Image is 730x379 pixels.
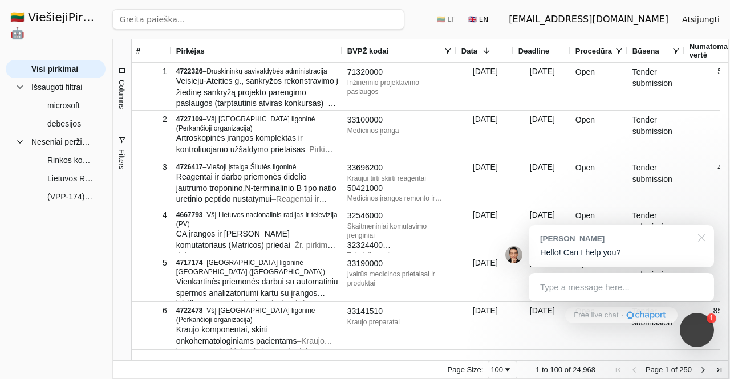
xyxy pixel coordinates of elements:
div: Kraujo preparatai [347,317,452,327]
div: 100 [490,365,503,374]
a: Free live chat· [565,307,677,323]
div: Skaitmeniniai komutavimo įrenginiai [347,222,452,240]
div: Medicinos įranga [347,126,452,135]
span: 1 [536,365,540,374]
div: [DATE] [514,111,571,158]
div: [DATE] [457,254,514,301]
div: – [176,258,338,276]
div: Tender submission [628,158,685,206]
span: Reagentai ir darbo priemonės didelio jautrumo troponino,N-terminalinio B tipo natio uretinio pept... [176,172,336,203]
div: Page Size [488,361,517,379]
div: 5 [136,255,167,271]
div: 6 [136,303,167,319]
div: Open [571,302,628,349]
div: – [176,67,338,76]
span: Veisiejų-Ateities g., sankryžos rekonstravimo į žiedinę sankryžą projekto parengimo paslaugos (ta... [176,76,338,108]
span: Deadline [518,47,549,55]
div: 3 [136,159,167,176]
span: 4722326 [176,67,203,75]
span: Būsena [632,47,659,55]
span: Visi pirkimai [31,60,78,78]
span: to [542,365,548,374]
span: 4717174 [176,259,203,267]
div: [DATE] [457,206,514,254]
div: Type a message here... [529,273,714,301]
span: Data [461,47,477,55]
div: Previous Page [630,365,639,374]
div: [DATE] [457,158,514,206]
div: 2 [136,111,167,128]
span: (VPP-174) Renginių organizavimo paslaugos [47,188,94,205]
div: 32324400 [347,240,452,251]
div: Last Page [715,365,724,374]
span: 24,968 [573,365,595,374]
div: Tender submission [628,206,685,254]
div: Open [571,158,628,206]
span: Filters [117,149,126,169]
span: Viešoji įstaiga Šilutės ligoninė [206,163,296,171]
span: CA įrangos ir [PERSON_NAME] komutatoriaus (Matricos) priedai [176,229,290,250]
div: 4 [136,207,167,223]
div: 33100000 [347,115,452,126]
span: 4667793 [176,211,203,219]
span: Vienkartinės priemonės darbui su automatiniu spermos analizatoriumi kartu su įrangos įsigijimu pa... [176,277,338,308]
div: 7 [136,351,167,367]
div: Next Page [699,365,708,374]
div: [DATE] [514,254,571,301]
div: [PERSON_NAME] [540,233,691,244]
div: Open [571,63,628,110]
button: 🇬🇧 EN [461,10,495,28]
div: Open [571,206,628,254]
div: [DATE] [457,302,514,349]
span: Pirkėjas [176,47,205,55]
div: Televizijos antenos [347,251,452,260]
div: [DATE] [514,158,571,206]
span: Neseniai peržiūrėti pirkimai [31,133,94,150]
div: – [176,162,338,172]
span: Lietuvos Respublikos Seimo komitetų ir komisijų posėdžių salių konferencinė įranga [47,170,94,187]
div: [DATE] [514,206,571,254]
div: · [621,310,623,321]
span: 4722478 [176,307,203,315]
span: Rinkos konsultacija dėl Tikrinimų valdymo sistemos (KOMANDORAS) atnaujinimo bei priežiūros ir pal... [47,152,94,169]
span: [GEOGRAPHIC_DATA] ligoninė [GEOGRAPHIC_DATA] ([GEOGRAPHIC_DATA]) [176,259,325,276]
span: VšĮ [GEOGRAPHIC_DATA] ligoninė (Perkančioji organizacija) [176,115,315,132]
span: of [565,365,571,374]
div: Tender submission [628,111,685,158]
div: [DATE] [457,111,514,158]
div: First Page [614,365,623,374]
div: 33190000 [347,258,452,270]
span: # [136,47,140,55]
div: 33141510 [347,306,452,317]
div: – [176,306,338,324]
div: Tender submission [628,63,685,110]
div: – [176,115,338,133]
span: 4726417 [176,163,203,171]
div: 50421000 [347,183,452,194]
span: Artroskopinės įrangos komplektas ir kontroliuojamo užšaldymo prietaisas [176,133,305,154]
div: Kraujui tirti skirti reagentai [347,174,452,183]
p: Hello! Can I help you? [540,247,703,259]
div: Page Size: [448,365,484,374]
button: Atsijungti [673,9,729,30]
span: Free live chat [574,310,618,321]
span: microsoft [47,97,80,114]
div: [EMAIL_ADDRESS][DOMAIN_NAME] [509,13,668,26]
div: 32546000 [347,210,452,222]
div: Tender submission [628,302,685,349]
div: Įvairūs medicinos prietaisai ir produktai [347,270,452,288]
div: 33696200 [347,162,452,174]
div: [DATE] [457,63,514,110]
span: BVPŽ kodai [347,47,388,55]
input: Greita paieška... [112,9,404,30]
div: 71320000 [347,67,452,78]
span: Išsaugoti filtrai [31,79,82,96]
div: Open [571,111,628,158]
span: Page [646,365,663,374]
span: of [671,365,678,374]
div: 1 [136,63,167,80]
span: 250 [679,365,692,374]
span: 1 [665,365,669,374]
div: [DATE] [514,302,571,349]
span: Procedūra [575,47,612,55]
